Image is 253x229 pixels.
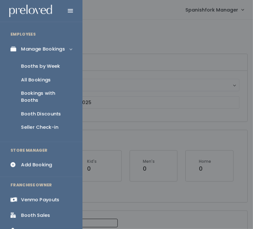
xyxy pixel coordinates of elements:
[21,161,52,168] div: Add Booking
[21,90,72,104] div: Bookings with Booths
[21,110,61,117] div: Booth Discounts
[21,63,60,70] div: Booths by Week
[21,196,59,203] div: Venmo Payouts
[21,124,58,131] div: Seller Check-in
[21,45,65,52] div: Manage Bookings
[21,76,51,83] div: All Bookings
[9,5,52,17] img: preloved logo
[21,212,50,219] div: Booth Sales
